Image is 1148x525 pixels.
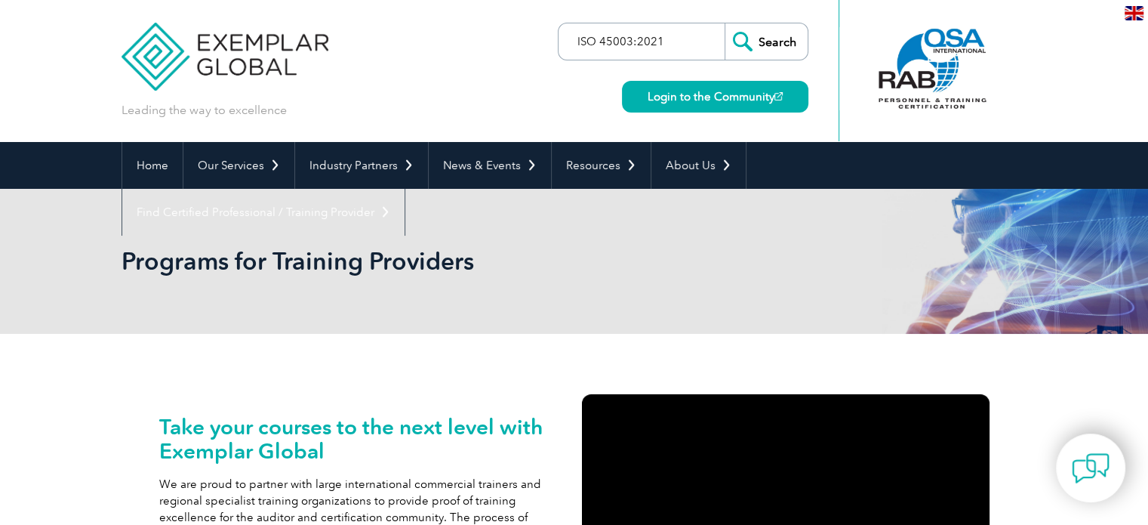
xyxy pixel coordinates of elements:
img: open_square.png [774,92,783,100]
a: News & Events [429,142,551,189]
a: Our Services [183,142,294,189]
a: Login to the Community [622,81,808,113]
input: Search [725,23,808,60]
h2: Programs for Training Providers [122,249,756,273]
a: Industry Partners [295,142,428,189]
a: Find Certified Professional / Training Provider [122,189,405,236]
a: Home [122,142,183,189]
a: Resources [552,142,651,189]
h2: Take your courses to the next level with Exemplar Global [159,415,567,463]
img: contact-chat.png [1072,449,1110,487]
img: en [1125,6,1143,20]
p: Leading the way to excellence [122,102,287,119]
a: About Us [651,142,746,189]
